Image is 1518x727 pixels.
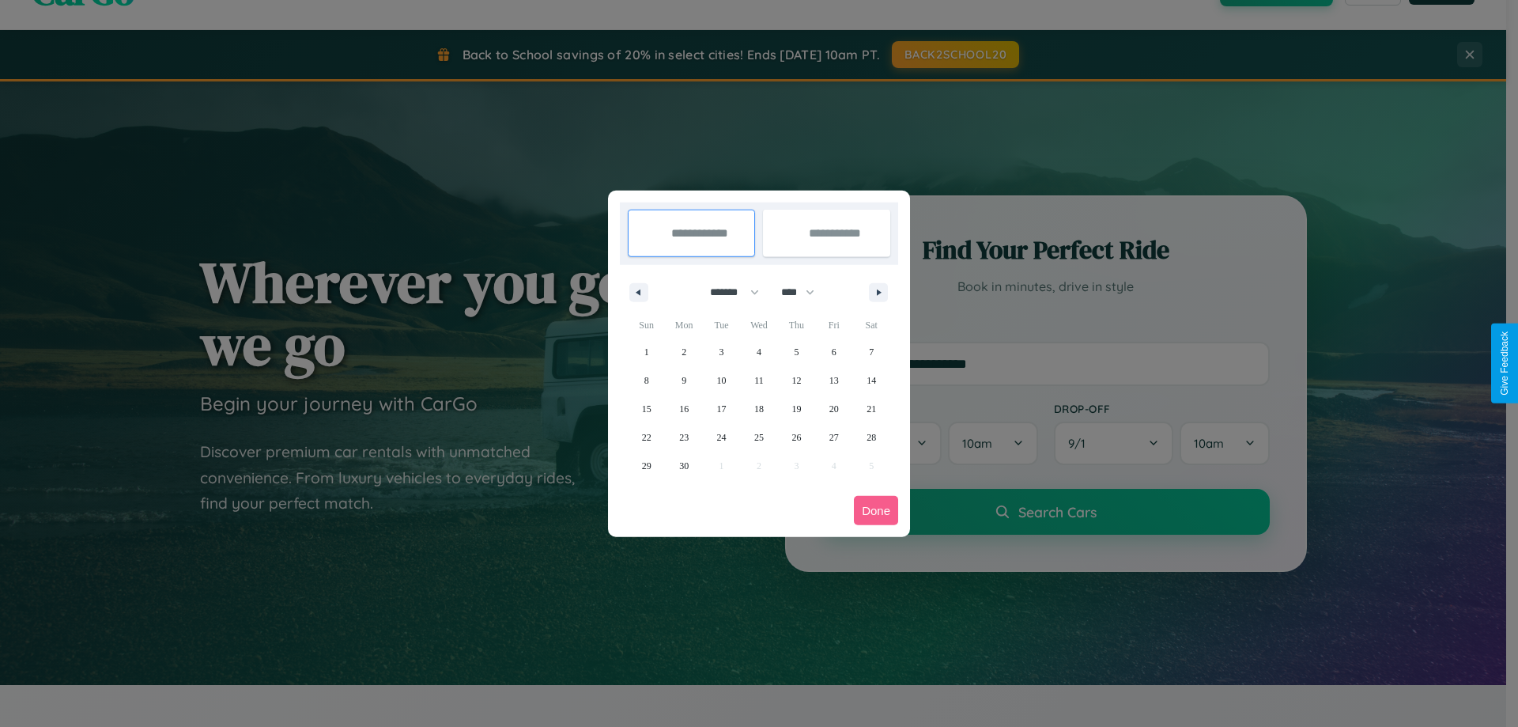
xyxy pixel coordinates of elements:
button: 27 [815,423,852,452]
span: 25 [754,423,764,452]
button: 29 [628,452,665,480]
span: 29 [642,452,651,480]
button: 30 [665,452,702,480]
button: 24 [703,423,740,452]
button: 12 [778,366,815,395]
span: 4 [757,338,761,366]
span: 27 [829,423,839,452]
button: 1 [628,338,665,366]
span: Sun [628,312,665,338]
span: 6 [832,338,836,366]
span: Mon [665,312,702,338]
button: 20 [815,395,852,423]
button: 25 [740,423,777,452]
span: 22 [642,423,651,452]
button: 17 [703,395,740,423]
button: 21 [853,395,890,423]
span: 20 [829,395,839,423]
button: 18 [740,395,777,423]
span: 23 [679,423,689,452]
button: 8 [628,366,665,395]
span: Tue [703,312,740,338]
span: 1 [644,338,649,366]
span: 13 [829,366,839,395]
span: 15 [642,395,651,423]
button: 13 [815,366,852,395]
button: 10 [703,366,740,395]
span: 11 [754,366,764,395]
button: 19 [778,395,815,423]
span: 24 [717,423,727,452]
span: 21 [867,395,876,423]
span: 9 [682,366,686,395]
button: 9 [665,366,702,395]
div: Give Feedback [1499,331,1510,396]
button: 4 [740,338,777,366]
span: Thu [778,312,815,338]
button: 2 [665,338,702,366]
span: 7 [869,338,874,366]
button: Done [854,496,898,525]
button: 16 [665,395,702,423]
span: 16 [679,395,689,423]
span: Wed [740,312,777,338]
span: 5 [794,338,799,366]
button: 15 [628,395,665,423]
span: Fri [815,312,852,338]
button: 14 [853,366,890,395]
button: 26 [778,423,815,452]
span: 3 [719,338,724,366]
span: 18 [754,395,764,423]
span: 10 [717,366,727,395]
button: 5 [778,338,815,366]
span: 12 [791,366,801,395]
button: 6 [815,338,852,366]
button: 7 [853,338,890,366]
button: 23 [665,423,702,452]
span: 14 [867,366,876,395]
span: 28 [867,423,876,452]
button: 11 [740,366,777,395]
span: 26 [791,423,801,452]
span: 2 [682,338,686,366]
span: 17 [717,395,727,423]
span: 30 [679,452,689,480]
button: 22 [628,423,665,452]
span: 19 [791,395,801,423]
span: 8 [644,366,649,395]
button: 3 [703,338,740,366]
span: Sat [853,312,890,338]
button: 28 [853,423,890,452]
